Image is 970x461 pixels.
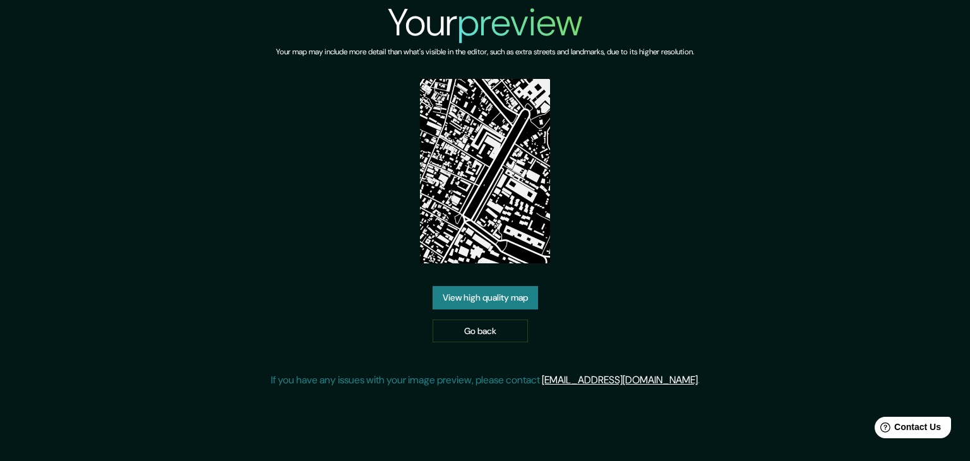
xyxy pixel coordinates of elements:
[276,45,694,59] h6: Your map may include more detail than what's visible in the editor, such as extra streets and lan...
[433,286,538,309] a: View high quality map
[271,373,700,388] p: If you have any issues with your image preview, please contact .
[542,373,698,386] a: [EMAIL_ADDRESS][DOMAIN_NAME]
[858,412,956,447] iframe: Help widget launcher
[433,320,528,343] a: Go back
[420,79,551,263] img: created-map-preview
